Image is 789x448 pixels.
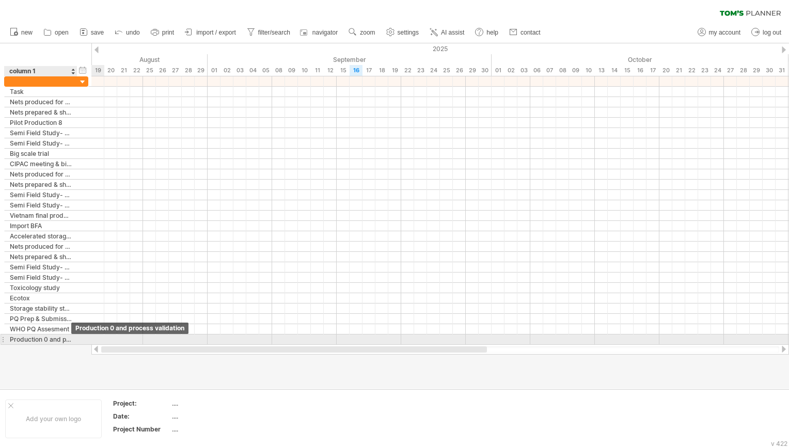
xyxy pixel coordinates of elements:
[195,65,208,76] div: Friday, 29 August 2025
[298,26,341,39] a: navigator
[156,65,169,76] div: Tuesday, 26 August 2025
[749,26,784,39] a: log out
[91,29,104,36] span: save
[324,65,337,76] div: Friday, 12 September 2025
[659,65,672,76] div: Monday, 20 October 2025
[556,65,569,76] div: Wednesday, 8 October 2025
[71,323,188,334] div: Production 0 and process validation
[172,425,259,434] div: ....
[375,65,388,76] div: Thursday, 18 September 2025
[172,412,259,421] div: ....
[244,26,293,39] a: filter/search
[21,29,33,36] span: new
[182,65,195,76] div: Thursday, 28 August 2025
[646,65,659,76] div: Friday, 17 October 2025
[771,440,787,447] div: v 422
[401,65,414,76] div: Monday, 22 September 2025
[233,65,246,76] div: Wednesday, 3 September 2025
[472,26,501,39] a: help
[441,29,464,36] span: AI assist
[346,26,378,39] a: zoom
[41,26,72,39] a: open
[763,29,781,36] span: log out
[517,65,530,76] div: Friday, 3 October 2025
[763,65,776,76] div: Thursday, 30 October 2025
[298,65,311,76] div: Wednesday, 10 September 2025
[10,211,72,220] div: Vietnam final product registration
[10,273,72,282] div: Semi Field Study- R&R 5 results in
[10,293,72,303] div: Ecotox
[220,65,233,76] div: Tuesday, 2 September 2025
[711,65,724,76] div: Friday, 24 October 2025
[388,65,401,76] div: Friday, 19 September 2025
[182,26,239,39] a: import / export
[113,399,170,408] div: Project:
[285,65,298,76] div: Tuesday, 9 September 2025
[466,65,479,76] div: Monday, 29 September 2025
[259,65,272,76] div: Friday, 5 September 2025
[10,242,72,251] div: Nets produced for R&R 5
[143,65,156,76] div: Monday, 25 August 2025
[10,283,72,293] div: Toxicology study
[569,65,582,76] div: Thursday, 9 October 2025
[10,190,72,200] div: Semi Field Study- R&R 4
[492,54,788,65] div: October 2025
[582,65,595,76] div: Friday, 10 October 2025
[360,29,375,36] span: zoom
[10,97,72,107] div: Nets produced for R&R 3
[258,29,290,36] span: filter/search
[5,399,102,438] div: Add your own logo
[7,26,36,39] a: new
[362,65,375,76] div: Wednesday, 17 September 2025
[427,65,440,76] div: Wednesday, 24 September 2025
[504,65,517,76] div: Thursday, 2 October 2025
[77,26,107,39] a: save
[453,65,466,76] div: Friday, 26 September 2025
[776,65,788,76] div: Friday, 31 October 2025
[311,65,324,76] div: Thursday, 11 September 2025
[172,399,259,408] div: ....
[10,334,72,344] div: Production 0 and process validation
[440,65,453,76] div: Thursday, 25 September 2025
[507,26,544,39] a: contact
[10,262,72,272] div: Semi Field Study- R&R 5
[117,65,130,76] div: Thursday, 21 August 2025
[113,425,170,434] div: Project Number
[634,65,646,76] div: Thursday, 16 October 2025
[492,65,504,76] div: Wednesday, 1 October 2025
[337,65,350,76] div: Monday, 15 September 2025
[246,65,259,76] div: Thursday, 4 September 2025
[10,324,72,334] div: WHO PQ Assesment
[621,65,634,76] div: Wednesday, 15 October 2025
[10,138,72,148] div: Semi Field Study- R&R 3 results
[398,29,419,36] span: settings
[530,65,543,76] div: Monday, 6 October 2025
[10,314,72,324] div: PQ Prep & Submission
[724,65,737,76] div: Monday, 27 October 2025
[427,26,467,39] a: AI assist
[10,149,72,158] div: Big scale trial
[709,29,740,36] span: my account
[9,66,71,76] div: column 1
[91,65,104,76] div: Tuesday, 19 August 2025
[130,65,143,76] div: Friday, 22 August 2025
[272,65,285,76] div: Monday, 8 September 2025
[10,231,72,241] div: Accelerated storage stability
[414,65,427,76] div: Tuesday, 23 September 2025
[595,65,608,76] div: Monday, 13 October 2025
[148,26,177,39] a: print
[520,29,541,36] span: contact
[350,65,362,76] div: Tuesday, 16 September 2025
[112,26,143,39] a: undo
[695,26,744,39] a: my account
[162,29,174,36] span: print
[10,180,72,189] div: Nets prepared & shipped
[10,107,72,117] div: Nets prepared & shipped
[169,65,182,76] div: Wednesday, 27 August 2025
[479,65,492,76] div: Tuesday, 30 September 2025
[10,87,72,97] div: Task
[312,29,338,36] span: navigator
[126,29,140,36] span: undo
[208,54,492,65] div: September 2025
[543,65,556,76] div: Tuesday, 7 October 2025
